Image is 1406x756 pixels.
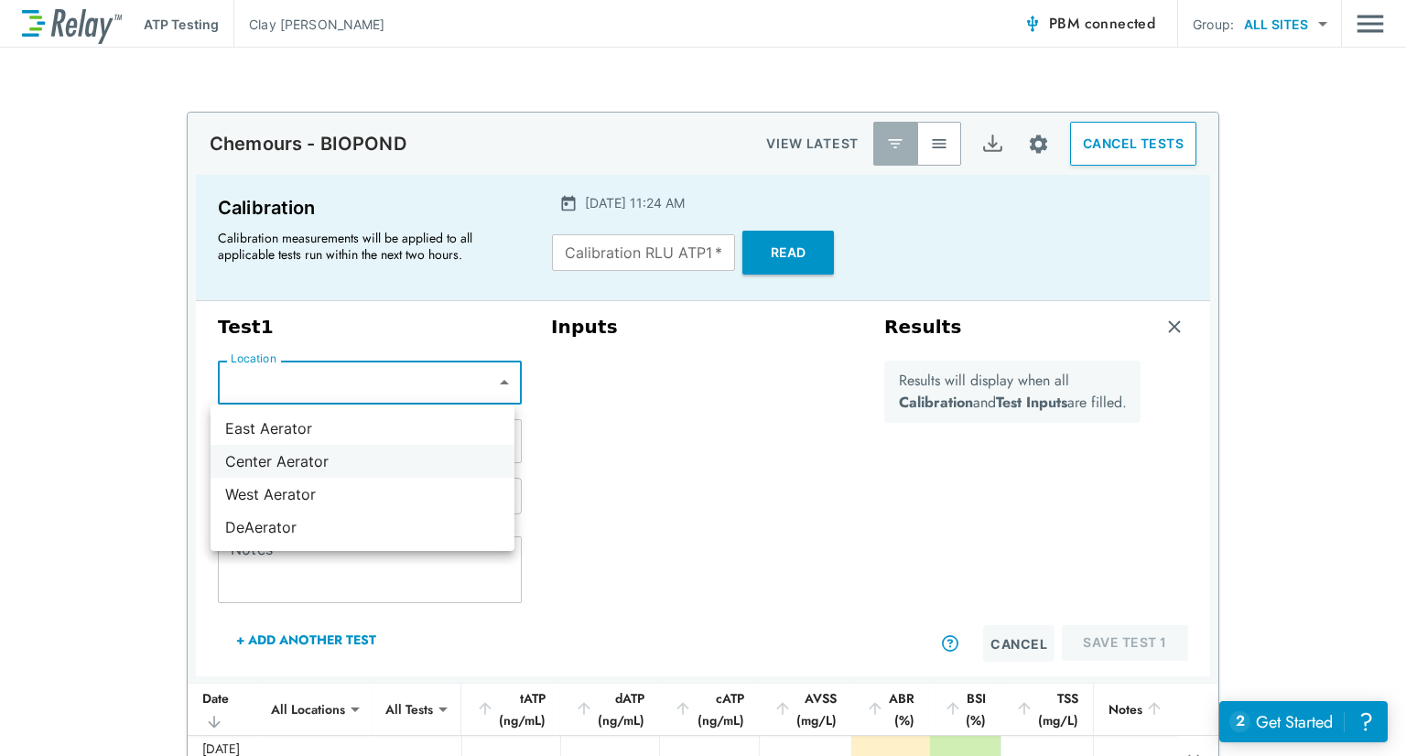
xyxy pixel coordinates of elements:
[211,445,514,478] li: Center Aerator
[211,412,514,445] li: East Aerator
[1219,701,1388,742] iframe: Resource center
[211,511,514,544] li: DeAerator
[211,478,514,511] li: West Aerator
